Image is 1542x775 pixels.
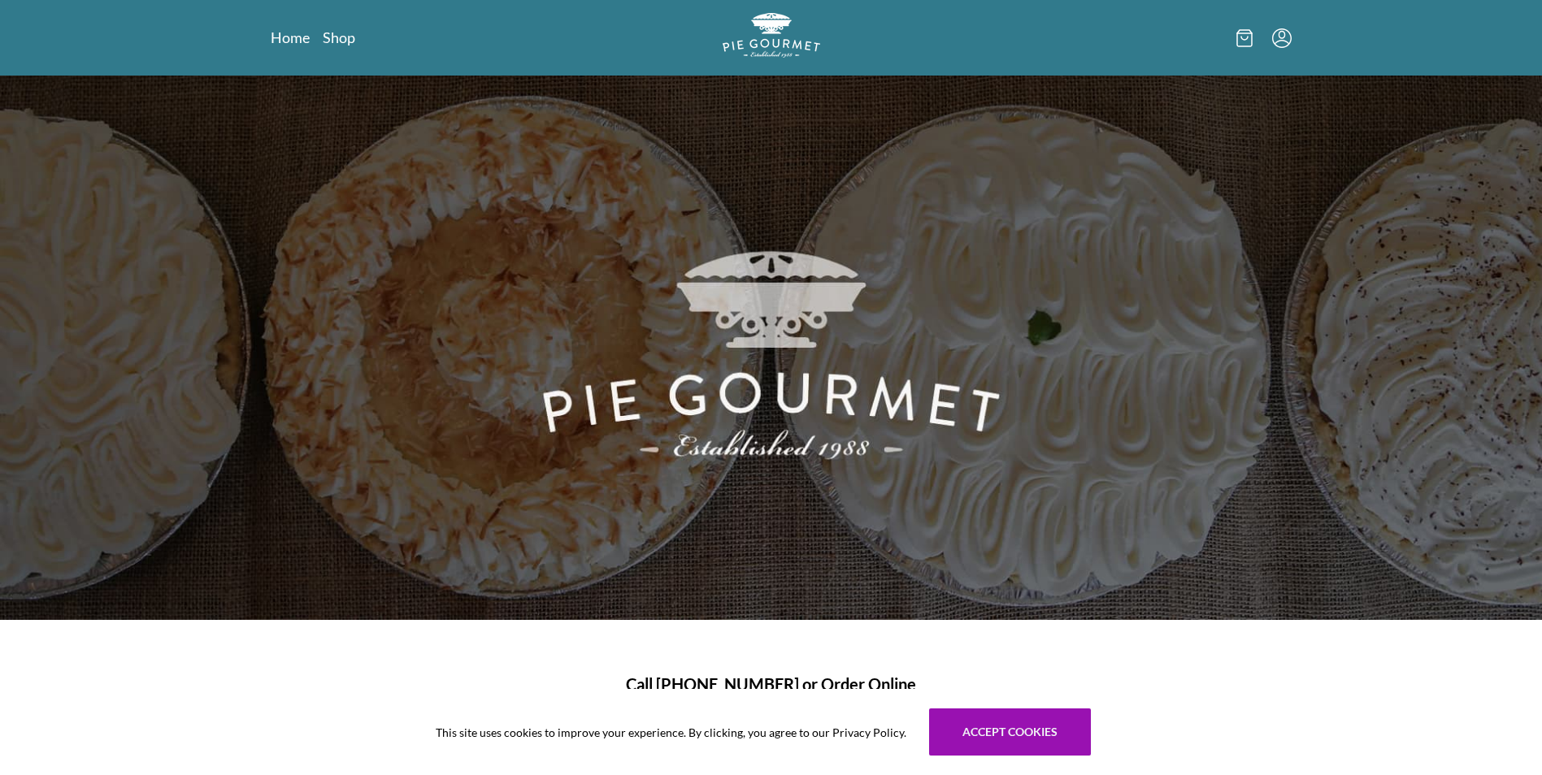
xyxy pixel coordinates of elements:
[271,28,310,47] a: Home
[290,672,1253,696] h1: Call [PHONE_NUMBER] or Order Online
[723,13,820,63] a: Logo
[323,28,355,47] a: Shop
[929,708,1091,756] button: Accept cookies
[1272,28,1292,48] button: Menu
[436,724,906,741] span: This site uses cookies to improve your experience. By clicking, you agree to our Privacy Policy.
[723,13,820,58] img: logo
